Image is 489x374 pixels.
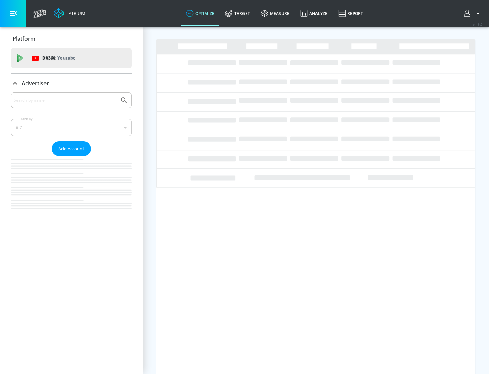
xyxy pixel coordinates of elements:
a: measure [255,1,295,26]
a: Analyze [295,1,333,26]
a: Target [220,1,255,26]
div: Advertiser [11,74,132,93]
a: optimize [181,1,220,26]
a: Atrium [54,8,85,18]
div: DV360: Youtube [11,48,132,68]
button: Add Account [52,141,91,156]
div: Atrium [66,10,85,16]
input: Search by name [14,96,116,105]
div: Platform [11,29,132,48]
nav: list of Advertiser [11,156,132,222]
p: Platform [13,35,35,42]
p: Advertiser [22,80,49,87]
p: Youtube [57,54,75,62]
label: Sort By [19,117,34,121]
a: Report [333,1,368,26]
span: Add Account [58,145,84,153]
div: A-Z [11,119,132,136]
p: DV360: [42,54,75,62]
span: v 4.19.0 [473,22,482,26]
div: Advertiser [11,92,132,222]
